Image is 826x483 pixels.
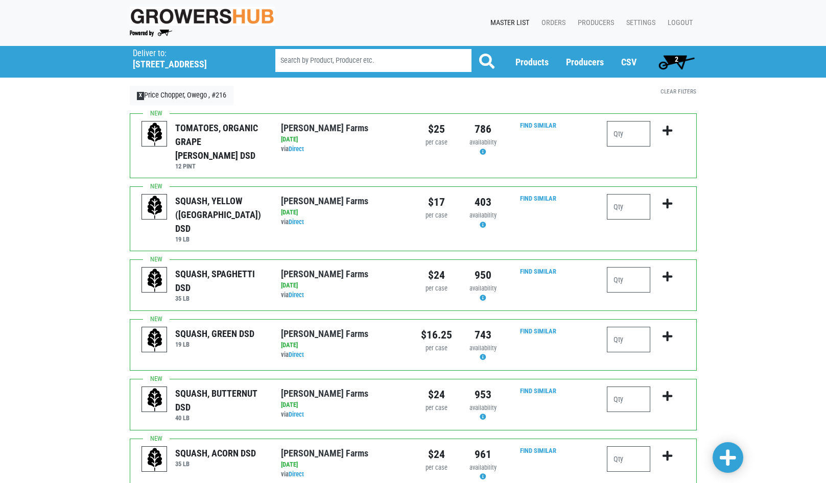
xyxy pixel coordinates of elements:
h6: 19 LB [175,235,266,243]
a: [PERSON_NAME] Farms [281,448,368,458]
a: Direct [289,351,304,358]
h6: 12 PINT [175,162,266,170]
a: [PERSON_NAME] Farms [281,123,368,133]
span: availability [469,404,497,412]
input: Qty [607,194,650,220]
a: Direct [289,218,304,226]
div: via [281,218,405,227]
a: Clear Filters [660,88,696,95]
a: Find Similar [520,447,556,454]
input: Qty [607,121,650,147]
div: [DATE] [281,281,405,291]
a: [PERSON_NAME] Farms [281,269,368,279]
div: [DATE] [281,341,405,350]
div: TOMATOES, ORGANIC GRAPE [PERSON_NAME] DSD [175,121,266,162]
div: $17 [421,194,452,210]
img: original-fc7597fdc6adbb9d0e2ae620e786d1a2.jpg [130,7,275,26]
span: availability [469,344,497,352]
a: [PERSON_NAME] Farms [281,196,368,206]
h6: 35 LB [175,295,266,302]
div: 961 [467,446,499,463]
a: 2 [654,52,699,72]
div: $16.25 [421,327,452,343]
a: XPrice Chopper, Owego , #216 [130,86,234,105]
div: [DATE] [281,460,405,470]
span: availability [469,211,497,219]
a: Find Similar [520,122,556,129]
a: Direct [289,145,304,153]
a: Find Similar [520,327,556,335]
a: Producers [566,57,604,67]
a: [PERSON_NAME] Farms [281,328,368,339]
h6: 19 LB [175,341,254,348]
div: [DATE] [281,135,405,144]
div: per case [421,463,452,473]
span: X [137,92,145,100]
input: Qty [607,387,650,412]
img: placeholder-variety-43d6402dacf2d531de610a020419775a.svg [142,447,168,472]
div: SQUASH, BUTTERNUT DSD [175,387,266,414]
div: $24 [421,446,452,463]
div: SQUASH, ACORN DSD [175,446,256,460]
a: Master List [482,13,533,33]
span: availability [469,284,497,292]
div: per case [421,211,452,221]
img: Powered by Big Wheelbarrow [130,30,172,37]
div: [DATE] [281,400,405,410]
a: Producers [570,13,618,33]
div: via [281,410,405,420]
div: per case [421,138,452,148]
input: Qty [607,267,650,293]
div: SQUASH, SPAGHETTI DSD [175,267,266,295]
div: $24 [421,267,452,283]
div: per case [421,403,452,413]
span: 2 [675,55,678,63]
div: $25 [421,121,452,137]
div: SQUASH, GREEN DSD [175,327,254,341]
div: via [281,350,405,360]
img: placeholder-variety-43d6402dacf2d531de610a020419775a.svg [142,195,168,220]
a: Products [515,57,549,67]
input: Search by Product, Producer etc. [275,49,471,72]
a: Orders [533,13,570,33]
div: 403 [467,194,499,210]
h5: [STREET_ADDRESS] [133,59,249,70]
span: Price Chopper, Owego , #216 (42 W Main St, Owego, NY 13827, USA) [133,46,257,70]
a: Find Similar [520,387,556,395]
a: Direct [289,291,304,299]
div: per case [421,344,452,353]
img: placeholder-variety-43d6402dacf2d531de610a020419775a.svg [142,122,168,147]
p: Deliver to: [133,49,249,59]
div: SQUASH, YELLOW ([GEOGRAPHIC_DATA]) DSD [175,194,266,235]
input: Qty [607,327,650,352]
div: $24 [421,387,452,403]
a: Find Similar [520,268,556,275]
a: Settings [618,13,659,33]
div: via [281,470,405,479]
span: availability [469,464,497,471]
input: Qty [607,446,650,472]
h6: 40 LB [175,414,266,422]
div: [DATE] [281,208,405,218]
a: Direct [289,470,304,478]
div: 786 [467,121,499,137]
img: placeholder-variety-43d6402dacf2d531de610a020419775a.svg [142,268,168,293]
a: CSV [621,57,636,67]
h6: 35 LB [175,460,256,468]
span: availability [469,138,497,146]
div: 743 [467,327,499,343]
div: 950 [467,267,499,283]
a: [PERSON_NAME] Farms [281,388,368,399]
div: per case [421,284,452,294]
a: Direct [289,410,304,418]
a: Find Similar [520,195,556,202]
div: 953 [467,387,499,403]
img: placeholder-variety-43d6402dacf2d531de610a020419775a.svg [142,327,168,353]
div: via [281,291,405,300]
img: placeholder-variety-43d6402dacf2d531de610a020419775a.svg [142,387,168,413]
a: Logout [659,13,697,33]
div: via [281,144,405,154]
